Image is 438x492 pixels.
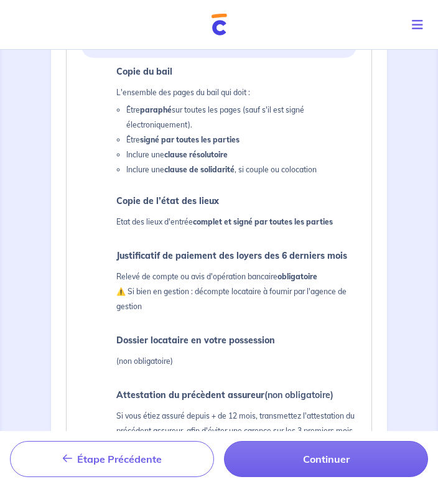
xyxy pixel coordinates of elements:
[126,132,356,147] li: Être
[126,162,356,177] li: Inclure une , si couple ou colocation
[116,335,275,346] strong: Dossier locataire en votre possession
[77,453,162,465] span: Étape Précédente
[212,14,227,35] img: Cautioneo
[224,441,428,477] button: Continuer
[116,195,219,207] strong: Copie de l’état des lieux
[402,9,438,41] button: Toggle navigation
[116,85,356,100] p: L'ensemble des pages du bail qui doit :
[116,409,356,439] p: Si vous étiez assuré depuis + de 12 mois, transmettez l'attestation du précédent assureur, afin d...
[140,135,240,144] strong: signé par toutes les parties
[164,150,228,159] strong: clause résolutoire
[116,389,264,401] strong: Attestation du précèdent assureur
[116,215,333,230] p: Etat des lieux d'entrée
[164,165,235,174] strong: clause de solidarité
[116,354,275,369] p: (non obligatoire)
[277,272,317,281] strong: obligatoire
[126,147,356,162] li: Inclure une
[140,105,172,114] strong: paraphé
[10,441,214,477] button: Étape Précédente
[116,66,172,77] strong: Copie du bail
[116,250,347,261] strong: Justificatif de paiement des loyers des 6 derniers mois
[126,103,356,132] li: Être sur toutes les pages (sauf s'il est signé électroniquement).
[116,269,356,314] p: Relevé de compte ou avis d'opération bancaire ⚠️ Si bien en gestion : décompte locataire à fourni...
[116,386,356,404] p: (non obligatoire)
[193,217,333,226] strong: complet et signé par toutes les parties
